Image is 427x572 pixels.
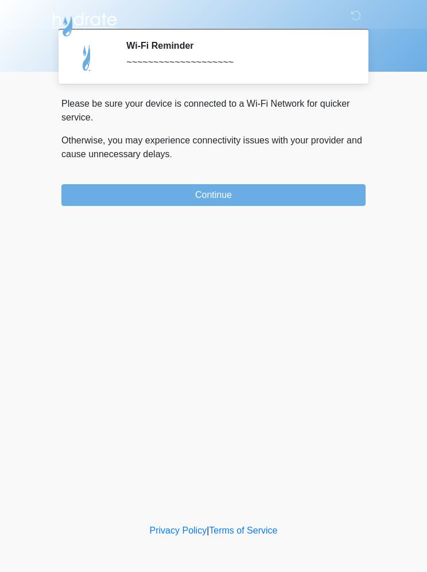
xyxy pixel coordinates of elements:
[209,526,277,535] a: Terms of Service
[61,134,366,161] p: Otherwise, you may experience connectivity issues with your provider and cause unnecessary delays
[70,40,104,75] img: Agent Avatar
[61,184,366,206] button: Continue
[50,9,119,37] img: Hydrate IV Bar - Flagstaff Logo
[150,526,207,535] a: Privacy Policy
[126,56,348,69] div: ~~~~~~~~~~~~~~~~~~~~
[61,97,366,124] p: Please be sure your device is connected to a Wi-Fi Network for quicker service.
[207,526,209,535] a: |
[170,149,172,159] span: .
